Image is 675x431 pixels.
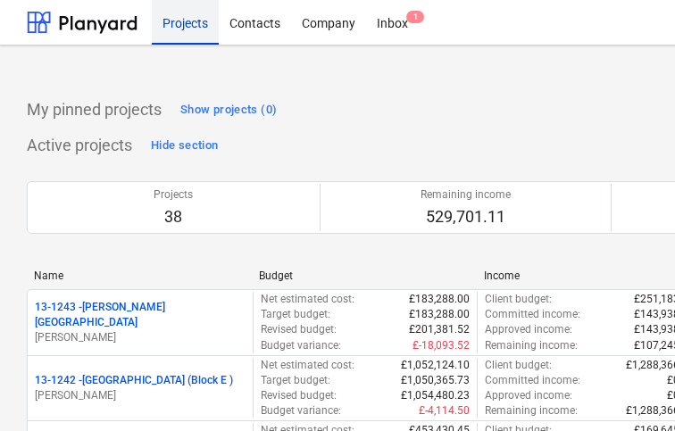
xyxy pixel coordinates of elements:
p: Budget variance : [261,338,341,353]
p: Net estimated cost : [261,292,354,307]
p: £183,288.00 [409,292,470,307]
p: Client budget : [485,358,552,373]
p: £-18,093.52 [412,338,470,353]
p: Active projects [27,135,132,156]
div: 13-1243 -[PERSON_NAME][GEOGRAPHIC_DATA][PERSON_NAME] [35,300,246,345]
p: 13-1242 - [GEOGRAPHIC_DATA] (Block E ) [35,373,233,388]
p: 529,701.11 [421,206,511,228]
div: Hide section [151,136,218,156]
p: Client budget : [485,292,552,307]
p: 13-1243 - [PERSON_NAME][GEOGRAPHIC_DATA] [35,300,246,330]
div: Name [34,269,245,282]
p: Budget variance : [261,403,341,419]
p: £1,052,124.10 [401,358,470,373]
p: Target budget : [261,307,330,322]
p: Target budget : [261,373,330,388]
p: [PERSON_NAME] [35,388,246,403]
p: Net estimated cost : [261,358,354,373]
p: Revised budget : [261,322,337,337]
p: £1,054,480.23 [401,388,470,403]
button: Show projects (0) [176,95,281,124]
p: Projects [154,187,193,203]
span: 1 [406,11,424,23]
p: Revised budget : [261,388,337,403]
p: Committed income : [485,373,580,388]
p: Approved income : [485,388,572,403]
p: £1,050,365.73 [401,373,470,388]
div: 13-1242 -[GEOGRAPHIC_DATA] (Block E )[PERSON_NAME] [35,373,246,403]
p: £-4,114.50 [419,403,470,419]
p: 38 [154,206,193,228]
button: Hide section [146,131,222,160]
p: Remaining income : [485,403,578,419]
p: Committed income : [485,307,580,322]
p: Approved income : [485,322,572,337]
p: My pinned projects [27,99,162,120]
div: Budget [259,269,470,282]
p: £183,288.00 [409,307,470,322]
p: [PERSON_NAME] [35,330,246,345]
iframe: Chat Widget [586,345,675,431]
p: Remaining income [421,187,511,203]
div: Show projects (0) [180,100,277,120]
p: Remaining income : [485,338,578,353]
p: £201,381.52 [409,322,470,337]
